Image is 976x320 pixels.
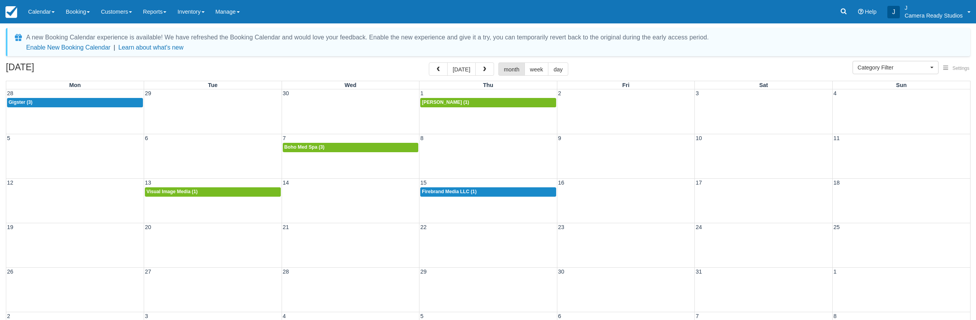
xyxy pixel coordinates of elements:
[557,313,562,319] span: 6
[557,135,562,141] span: 9
[939,63,974,74] button: Settings
[422,189,476,194] span: Firebrand Media LLC (1)
[420,98,556,107] a: [PERSON_NAME] (1)
[283,143,419,152] a: Boho Med Spa (3)
[419,90,424,96] span: 1
[6,90,14,96] span: 28
[282,90,290,96] span: 30
[26,44,111,52] button: Enable New Booking Calendar
[208,82,218,88] span: Tue
[5,6,17,18] img: checkfront-main-nav-mini-logo.png
[896,82,906,88] span: Sun
[858,9,864,14] i: Help
[557,180,565,186] span: 16
[865,9,877,15] span: Help
[144,224,152,230] span: 20
[6,180,14,186] span: 12
[6,62,105,77] h2: [DATE]
[498,62,525,76] button: month
[419,224,427,230] span: 22
[284,144,325,150] span: Boho Med Spa (3)
[69,82,81,88] span: Mon
[905,4,963,12] p: J
[6,268,14,275] span: 26
[833,224,840,230] span: 25
[422,100,469,105] span: [PERSON_NAME] (1)
[695,313,699,319] span: 7
[282,313,287,319] span: 4
[282,224,290,230] span: 21
[144,180,152,186] span: 13
[695,268,703,275] span: 31
[344,82,356,88] span: Wed
[833,313,837,319] span: 8
[6,313,11,319] span: 2
[887,6,900,18] div: J
[26,33,709,42] div: A new Booking Calendar experience is available! We have refreshed the Booking Calendar and would ...
[419,135,424,141] span: 8
[144,268,152,275] span: 27
[282,180,290,186] span: 14
[118,44,184,51] a: Learn about what's new
[144,313,149,319] span: 3
[548,62,568,76] button: day
[695,90,699,96] span: 3
[7,98,143,107] a: Gigster (3)
[759,82,768,88] span: Sat
[695,224,703,230] span: 24
[557,90,562,96] span: 2
[622,82,629,88] span: Fri
[419,180,427,186] span: 15
[905,12,963,20] p: Camera Ready Studios
[853,61,939,74] button: Category Filter
[144,135,149,141] span: 6
[833,180,840,186] span: 18
[483,82,493,88] span: Thu
[695,180,703,186] span: 17
[833,135,840,141] span: 11
[695,135,703,141] span: 10
[833,90,837,96] span: 4
[447,62,476,76] button: [DATE]
[114,44,115,51] span: |
[833,268,837,275] span: 1
[146,189,198,194] span: Visual Image Media (1)
[419,313,424,319] span: 5
[420,187,556,197] a: Firebrand Media LLC (1)
[419,268,427,275] span: 29
[557,268,565,275] span: 30
[9,100,32,105] span: Gigster (3)
[525,62,549,76] button: week
[282,135,287,141] span: 7
[282,268,290,275] span: 28
[858,64,928,71] span: Category Filter
[144,90,152,96] span: 29
[6,224,14,230] span: 19
[6,135,11,141] span: 5
[145,187,281,197] a: Visual Image Media (1)
[953,66,969,71] span: Settings
[557,224,565,230] span: 23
